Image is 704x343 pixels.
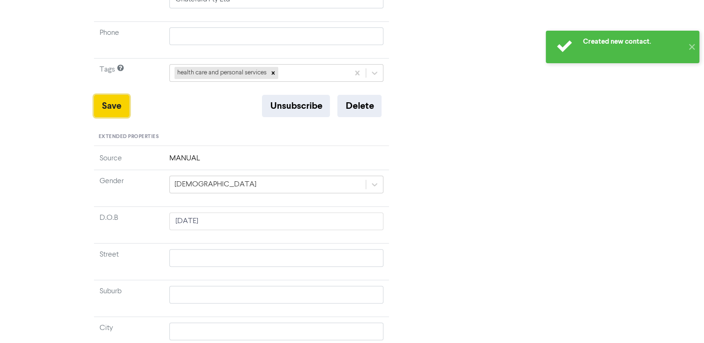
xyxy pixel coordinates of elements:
td: Source [94,153,164,170]
div: Created new contact. [583,37,683,46]
td: Street [94,243,164,280]
td: Suburb [94,280,164,317]
iframe: Chat Widget [657,298,704,343]
button: Save [94,95,129,117]
td: Gender [94,170,164,206]
td: MANUAL [164,153,389,170]
div: health care and personal services [174,67,268,79]
td: Tags [94,59,164,95]
td: D.O.B [94,206,164,243]
input: Click to select a date [169,212,384,230]
div: [DEMOGRAPHIC_DATA] [174,179,256,190]
button: Delete [337,95,382,117]
div: Extended Properties [94,128,389,146]
button: Unsubscribe [262,95,330,117]
td: Phone [94,22,164,59]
